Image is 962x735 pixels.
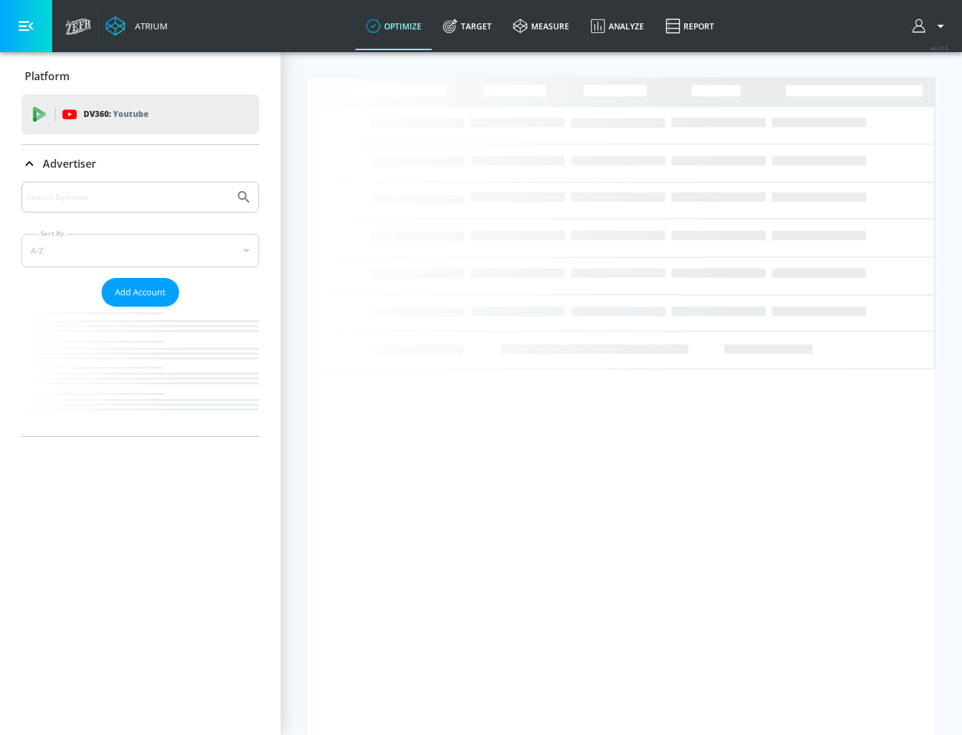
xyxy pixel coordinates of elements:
[43,156,96,171] p: Advertiser
[432,2,502,50] a: Target
[25,69,69,84] p: Platform
[580,2,655,50] a: Analyze
[21,307,259,436] nav: list of Advertiser
[115,285,166,300] span: Add Account
[355,2,432,50] a: optimize
[84,107,148,122] p: DV360:
[21,145,259,182] div: Advertiser
[113,107,148,121] p: Youtube
[655,2,725,50] a: Report
[102,278,179,307] button: Add Account
[106,16,168,36] a: Atrium
[21,234,259,267] div: A-Z
[502,2,580,50] a: measure
[21,182,259,436] div: Advertiser
[38,229,67,238] label: Sort By
[21,94,259,134] div: DV360: Youtube
[130,20,168,32] div: Atrium
[930,44,949,51] span: v 4.33.5
[27,188,229,206] input: Search by name
[21,57,259,95] div: Platform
